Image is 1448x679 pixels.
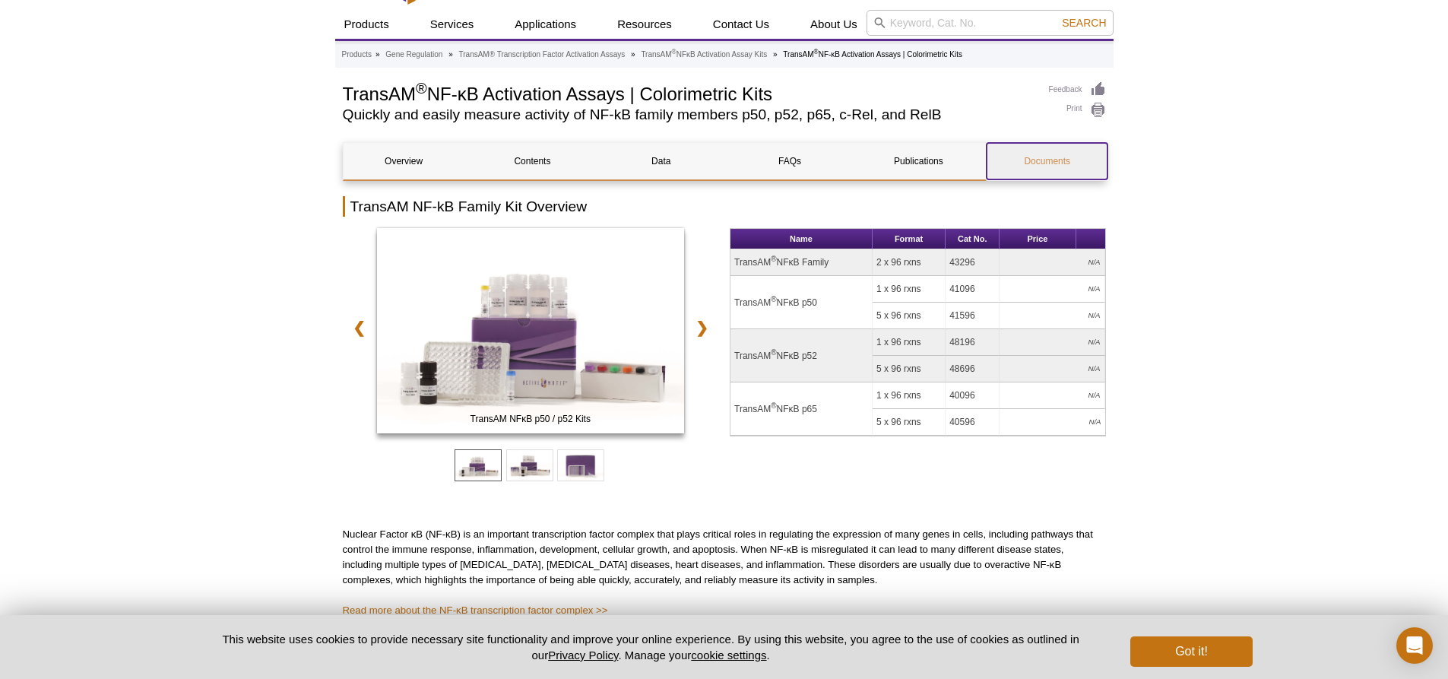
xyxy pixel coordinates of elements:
[873,329,946,356] td: 1 x 96 rxns
[196,631,1106,663] p: This website uses cookies to provide necessary site functionality and improve your online experie...
[686,310,718,345] a: ❯
[946,276,1000,303] td: 41096
[672,48,676,56] sup: ®
[1000,276,1104,303] td: N/A
[377,228,685,433] img: TransAM NFκB p50 / p52 Kits
[729,143,850,179] a: FAQs
[873,382,946,409] td: 1 x 96 rxns
[730,249,873,276] td: TransAM NFκB Family
[343,196,1106,217] h2: TransAM NF-kB Family Kit Overview
[548,649,618,662] a: Privacy Policy
[771,401,776,410] sup: ®
[505,10,585,39] a: Applications
[1000,229,1076,249] th: Price
[1062,17,1106,29] span: Search
[448,50,453,59] li: »
[946,329,1000,356] td: 48196
[608,10,681,39] a: Resources
[783,50,962,59] li: TransAM NF-κB Activation Assays | Colorimetric Kits
[801,10,867,39] a: About Us
[1000,249,1104,276] td: N/A
[1000,382,1104,409] td: N/A
[1130,636,1252,667] button: Got it!
[343,310,375,345] a: ❮
[377,228,685,438] a: TransAM NFκB p50 / p52 Kits
[873,356,946,382] td: 5 x 96 rxns
[1000,303,1104,329] td: N/A
[385,48,442,62] a: Gene Regulation
[946,229,1000,249] th: Cat No.
[1000,356,1104,382] td: N/A
[1000,329,1104,356] td: N/A
[873,303,946,329] td: 5 x 96 rxns
[641,48,767,62] a: TransAM®NFκB Activation Assay Kits
[873,229,946,249] th: Format
[344,143,464,179] a: Overview
[704,10,778,39] a: Contact Us
[375,50,380,59] li: »
[343,604,608,616] a: Read more about the NF-κB transcription factor complex >>
[1057,16,1111,30] button: Search
[873,276,946,303] td: 1 x 96 rxns
[691,649,766,662] button: cookie settings
[858,143,979,179] a: Publications
[771,255,776,263] sup: ®
[730,276,873,329] td: TransAM NFκB p50
[946,303,1000,329] td: 41596
[946,356,1000,382] td: 48696
[342,48,372,62] a: Products
[873,249,946,276] td: 2 x 96 rxns
[814,48,819,56] sup: ®
[343,81,1034,104] h1: TransAM NF-κB Activation Assays | Colorimetric Kits
[730,329,873,382] td: TransAM NFκB p52
[1396,627,1433,664] div: Open Intercom Messenger
[873,409,946,436] td: 5 x 96 rxns
[946,382,1000,409] td: 40096
[600,143,721,179] a: Data
[771,295,776,303] sup: ®
[472,143,593,179] a: Contents
[421,10,483,39] a: Services
[771,348,776,357] sup: ®
[987,143,1107,179] a: Documents
[343,527,1106,588] p: Nuclear Factor κB (NF-κB) is an important transcription factor complex that plays critical roles ...
[1000,409,1104,436] td: N/A
[459,48,626,62] a: TransAM® Transcription Factor Activation Assays
[380,411,681,427] span: TransAM NFκB p50 / p52 Kits
[867,10,1114,36] input: Keyword, Cat. No.
[730,382,873,436] td: TransAM NFκB p65
[946,409,1000,436] td: 40596
[946,249,1000,276] td: 43296
[631,50,635,59] li: »
[416,80,427,97] sup: ®
[1049,81,1106,98] a: Feedback
[335,10,398,39] a: Products
[343,108,1034,122] h2: Quickly and easily measure activity of NF-kB family members p50, p52, p65, c-Rel, and RelB
[1049,102,1106,119] a: Print
[773,50,778,59] li: »
[730,229,873,249] th: Name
